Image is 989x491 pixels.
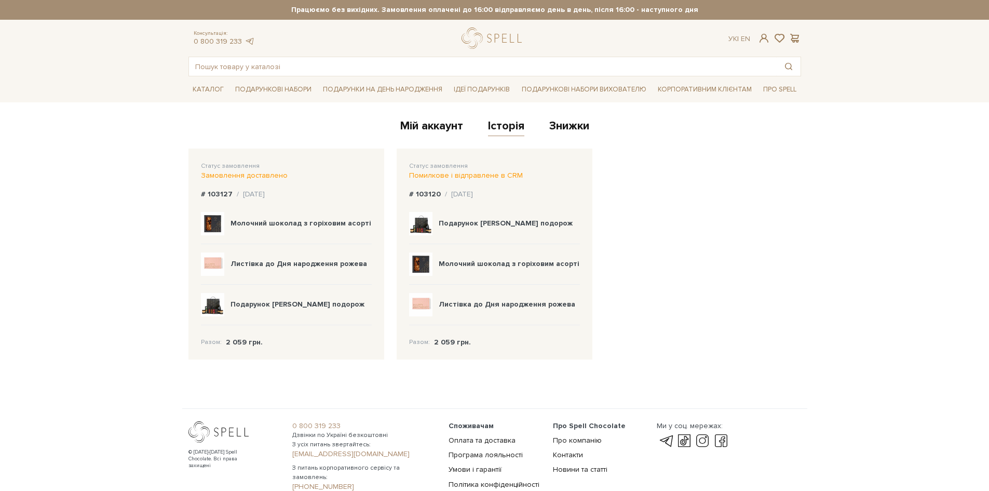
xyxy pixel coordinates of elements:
a: Каталог [188,82,228,98]
span: Разом: [201,338,222,347]
a: Оплата та доставка [449,436,516,445]
a: telegram [657,435,674,447]
a: logo [462,28,526,49]
a: Знижки [549,119,589,136]
b: Молочний шоколад з горіховим асорті [231,219,371,228]
input: Пошук товару у каталозі [189,57,777,76]
b: 2 059 грн. [434,338,471,347]
a: 0 800 319 233 [194,37,242,46]
button: Пошук товару у каталозі [777,57,801,76]
b: Подарунок [PERSON_NAME] подорож [439,219,573,228]
div: / [DATE] [237,190,265,199]
a: Подарунки на День народження [319,82,446,98]
img: Листівка до Дня народження рожева [409,293,432,316]
a: Історія [488,119,524,136]
a: Мій аккаунт [400,119,463,136]
a: En [741,34,750,43]
a: facebook [712,435,730,447]
a: Ідеї подарунків [450,82,514,98]
a: Контакти [553,450,583,459]
b: Листівка до Дня народження рожева [439,300,575,309]
a: Умови і гарантії [449,465,502,474]
div: Ук [728,34,750,44]
div: Помилкове і відправлене в CRM [409,171,580,180]
a: Програма лояльності [449,450,523,459]
a: [EMAIL_ADDRESS][DOMAIN_NAME] [292,449,436,459]
b: # 103120 [409,190,441,198]
div: © [DATE]-[DATE] Spell Chocolate. Всі права захищені [188,449,259,469]
strong: Працюємо без вихідних. Замовлення оплачені до 16:00 відправляємо день в день, після 16:00 - насту... [188,5,801,15]
span: З питань корпоративного сервісу та замовлень: [292,463,436,482]
span: Статус замовлення [409,162,468,170]
span: Разом: [409,338,430,347]
a: Про Spell [759,82,801,98]
img: Молочний шоколад з горіховим асорті [201,212,224,235]
a: Про компанію [553,436,602,445]
a: Подарункові набори [231,82,316,98]
b: Подарунок [PERSON_NAME] подорож [231,300,364,309]
a: Подарункові набори вихователю [518,81,651,98]
a: 0 800 319 233 [292,421,436,431]
img: Молочний шоколад з горіховим асорті [409,253,432,276]
b: Молочний шоколад з горіховим асорті [439,259,579,268]
img: Листівка до Дня народження рожева [201,253,224,276]
span: Про Spell Chocolate [553,421,626,430]
div: / [DATE] [445,190,473,199]
b: Листівка до Дня народження рожева [231,259,367,268]
span: Статус замовлення [201,162,260,170]
b: 2 059 грн. [226,338,263,347]
a: instagram [694,435,711,447]
a: Політика конфіденційності [449,480,539,489]
img: Подарунок Сирна подорож [201,293,224,316]
span: Дзвінки по Україні безкоштовні [292,431,436,440]
div: Ми у соц. мережах: [657,421,729,431]
a: telegram [245,37,255,46]
a: tik-tok [675,435,693,447]
span: Консультація: [194,30,255,37]
span: | [737,34,739,43]
div: Замовлення доставлено [201,171,372,180]
img: Подарунок Сирна подорож [409,212,432,235]
a: Новини та статті [553,465,607,474]
b: # 103127 [201,190,233,198]
a: Корпоративним клієнтам [654,81,756,98]
span: Споживачам [449,421,494,430]
span: З усіх питань звертайтесь: [292,440,436,449]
